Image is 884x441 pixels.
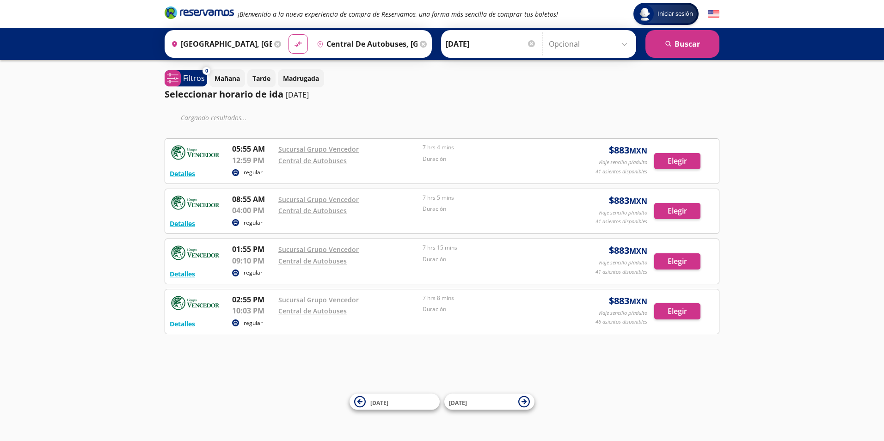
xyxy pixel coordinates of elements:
p: Seleccionar horario de ida [165,87,283,101]
button: [DATE] [444,394,534,410]
span: [DATE] [370,398,388,406]
button: Tarde [247,69,276,87]
button: Detalles [170,219,195,228]
button: Buscar [645,30,719,58]
p: Filtros [183,73,205,84]
span: $ 883 [609,143,647,157]
p: Mañana [215,73,240,83]
p: regular [244,269,263,277]
p: 41 asientos disponibles [595,268,647,276]
img: RESERVAMOS [170,143,221,162]
a: Central de Autobuses [278,257,347,265]
a: Sucursal Grupo Vencedor [278,195,359,204]
p: 04:00 PM [232,205,274,216]
p: [DATE] [286,89,309,100]
p: Viaje sencillo p/adulto [598,159,647,166]
a: Sucursal Grupo Vencedor [278,245,359,254]
button: Mañana [209,69,245,87]
button: Detalles [170,169,195,178]
p: Viaje sencillo p/adulto [598,309,647,317]
a: Sucursal Grupo Vencedor [278,295,359,304]
small: MXN [629,296,647,306]
i: Brand Logo [165,6,234,19]
input: Opcional [549,32,632,55]
input: Buscar Origen [167,32,272,55]
p: 10:03 PM [232,305,274,316]
span: $ 883 [609,244,647,257]
img: RESERVAMOS [170,194,221,212]
button: Elegir [654,303,700,319]
p: 41 asientos disponibles [595,168,647,176]
input: Buscar Destino [313,32,417,55]
a: Central de Autobuses [278,156,347,165]
small: MXN [629,146,647,156]
p: 7 hrs 15 mins [423,244,562,252]
p: 01:55 PM [232,244,274,255]
small: MXN [629,196,647,206]
p: 09:10 PM [232,255,274,266]
p: regular [244,219,263,227]
span: 0 [205,67,208,75]
img: RESERVAMOS [170,244,221,262]
p: Viaje sencillo p/adulto [598,259,647,267]
button: [DATE] [350,394,440,410]
p: 7 hrs 5 mins [423,194,562,202]
p: 41 asientos disponibles [595,218,647,226]
button: Elegir [654,203,700,219]
a: Central de Autobuses [278,306,347,315]
p: Tarde [252,73,270,83]
em: ¡Bienvenido a la nueva experiencia de compra de Reservamos, una forma más sencilla de comprar tus... [238,10,558,18]
p: 46 asientos disponibles [595,318,647,326]
span: $ 883 [609,294,647,308]
a: Central de Autobuses [278,206,347,215]
img: RESERVAMOS [170,294,221,312]
button: Detalles [170,269,195,279]
em: Cargando resultados ... [181,113,247,122]
p: Duración [423,155,562,163]
p: 05:55 AM [232,143,274,154]
small: MXN [629,246,647,256]
p: Madrugada [283,73,319,83]
button: Elegir [654,253,700,269]
p: Duración [423,255,562,263]
p: Duración [423,305,562,313]
p: 08:55 AM [232,194,274,205]
span: Iniciar sesión [654,9,697,18]
p: regular [244,168,263,177]
p: 02:55 PM [232,294,274,305]
p: 7 hrs 8 mins [423,294,562,302]
button: Elegir [654,153,700,169]
p: Viaje sencillo p/adulto [598,209,647,217]
p: 7 hrs 4 mins [423,143,562,152]
button: Madrugada [278,69,324,87]
p: Duración [423,205,562,213]
a: Sucursal Grupo Vencedor [278,145,359,153]
span: [DATE] [449,398,467,406]
button: English [708,8,719,20]
button: 0Filtros [165,70,207,86]
a: Brand Logo [165,6,234,22]
input: Elegir Fecha [446,32,536,55]
span: $ 883 [609,194,647,208]
p: 12:59 PM [232,155,274,166]
button: Detalles [170,319,195,329]
p: regular [244,319,263,327]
